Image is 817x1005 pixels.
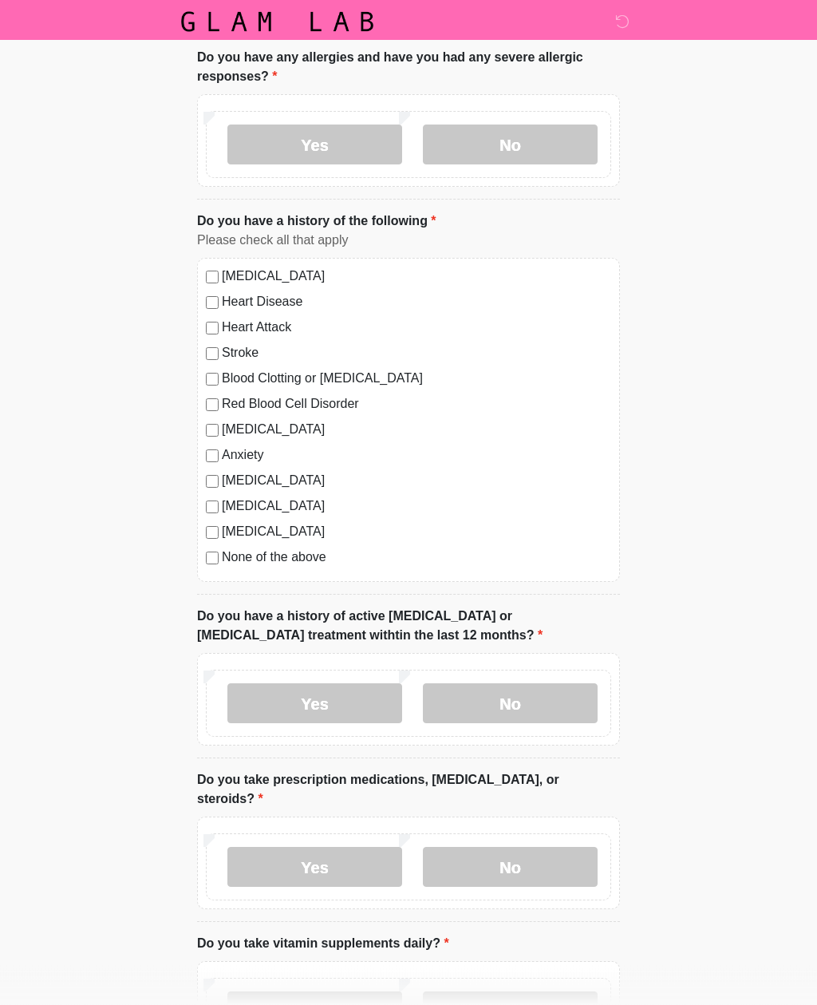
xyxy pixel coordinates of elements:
[222,497,611,516] label: [MEDICAL_DATA]
[222,446,611,465] label: Anxiety
[222,293,611,312] label: Heart Disease
[197,49,620,87] label: Do you have any allergies and have you had any severe allergic responses?
[222,472,611,491] label: [MEDICAL_DATA]
[423,848,598,888] label: No
[206,476,219,489] input: [MEDICAL_DATA]
[222,395,611,414] label: Red Blood Cell Disorder
[206,374,219,386] input: Blood Clotting or [MEDICAL_DATA]
[206,527,219,540] input: [MEDICAL_DATA]
[197,231,620,251] div: Please check all that apply
[222,319,611,338] label: Heart Attack
[197,212,436,231] label: Do you have a history of the following
[222,267,611,287] label: [MEDICAL_DATA]
[222,523,611,542] label: [MEDICAL_DATA]
[222,548,611,568] label: None of the above
[206,348,219,361] input: Stroke
[181,12,373,32] img: Glam Lab Logo
[227,125,402,165] label: Yes
[206,399,219,412] input: Red Blood Cell Disorder
[206,297,219,310] input: Heart Disease
[197,771,620,809] label: Do you take prescription medications, [MEDICAL_DATA], or steroids?
[206,552,219,565] input: None of the above
[197,935,449,954] label: Do you take vitamin supplements daily?
[423,125,598,165] label: No
[206,425,219,437] input: [MEDICAL_DATA]
[222,370,611,389] label: Blood Clotting or [MEDICAL_DATA]
[197,607,620,646] label: Do you have a history of active [MEDICAL_DATA] or [MEDICAL_DATA] treatment withtin the last 12 mo...
[206,271,219,284] input: [MEDICAL_DATA]
[423,684,598,724] label: No
[227,684,402,724] label: Yes
[227,848,402,888] label: Yes
[206,322,219,335] input: Heart Attack
[222,421,611,440] label: [MEDICAL_DATA]
[206,450,219,463] input: Anxiety
[222,344,611,363] label: Stroke
[206,501,219,514] input: [MEDICAL_DATA]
